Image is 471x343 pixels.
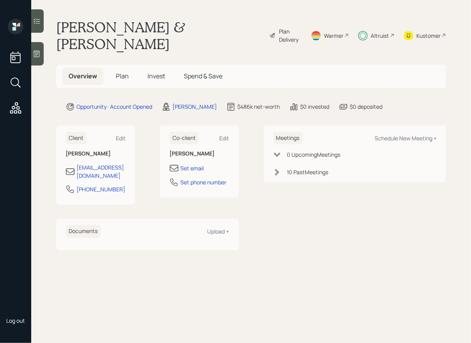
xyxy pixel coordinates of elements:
[324,32,343,40] div: Warmer
[169,150,229,157] h6: [PERSON_NAME]
[300,103,329,111] div: $0 invested
[184,72,222,80] span: Spend & Save
[416,32,441,40] div: Kustomer
[116,134,126,142] div: Edit
[69,72,97,80] span: Overview
[66,132,87,145] h6: Client
[66,150,126,157] h6: [PERSON_NAME]
[375,134,437,142] div: Schedule New Meeting +
[371,32,389,40] div: Altruist
[237,103,280,111] div: $486k net-worth
[279,27,301,44] div: Plan Delivery
[220,134,229,142] div: Edit
[116,72,129,80] span: Plan
[148,72,165,80] span: Invest
[76,103,152,111] div: Opportunity · Account Opened
[66,225,101,238] h6: Documents
[8,292,23,308] img: hunter_neumayer.jpg
[56,19,263,52] h1: [PERSON_NAME] & [PERSON_NAME]
[208,228,229,235] div: Upload +
[180,178,226,186] div: Set phone number
[172,103,217,111] div: [PERSON_NAME]
[287,168,329,176] div: 10 Past Meeting s
[273,132,303,145] h6: Meetings
[180,164,204,172] div: Set email
[350,103,382,111] div: $0 deposited
[169,132,199,145] h6: Co-client
[6,317,25,324] div: Log out
[287,150,341,159] div: 0 Upcoming Meeting s
[76,163,126,180] div: [EMAIL_ADDRESS][DOMAIN_NAME]
[76,185,125,193] div: [PHONE_NUMBER]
